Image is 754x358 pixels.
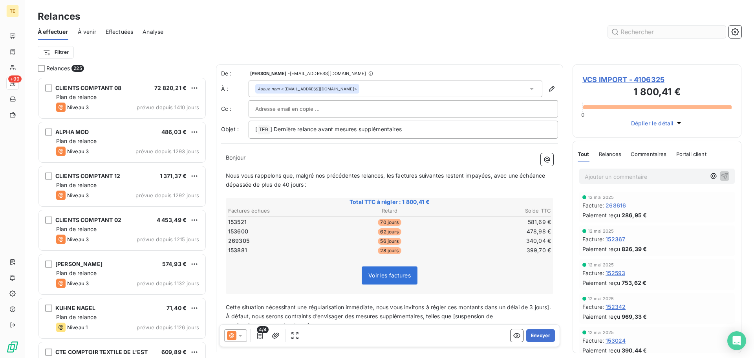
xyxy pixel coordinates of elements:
h3: Relances [38,9,80,24]
span: 152342 [606,303,626,311]
span: Facture : [582,235,604,243]
span: 969,33 € [622,312,647,321]
span: 269305 [228,237,249,245]
label: Cc : [221,105,249,113]
span: prévue depuis 1132 jours [137,280,199,286]
span: Plan de relance [56,314,97,320]
span: 72 820,21 € [154,84,187,91]
span: Plan de relance [56,182,97,188]
span: [PERSON_NAME] [250,71,286,76]
span: Paiement reçu [582,279,620,287]
span: [ [255,126,257,132]
span: Déplier le détail [631,119,674,127]
span: VCS IMPORT - 4106325 [582,74,732,85]
span: 12 mai 2025 [588,330,614,335]
a: +99 [6,77,18,90]
span: Nous vous rappelons que, malgré nos précédentes relances, les factures suivantes restent impayées... [226,172,547,188]
span: +99 [8,75,22,83]
span: Cette situation nécessitant une régularisation immédiate, nous vous invitons à régler ces montant... [226,304,553,329]
span: Facture : [582,201,604,209]
span: Plan de relance [56,94,97,100]
span: Analyse [143,28,163,36]
span: Paiement reçu [582,245,620,253]
span: [PERSON_NAME] [55,261,102,267]
span: 12 mai 2025 [588,296,614,301]
span: 753,62 € [622,279,646,287]
span: Objet : [221,126,239,132]
span: CLIENTS COMPTANT 02 [55,217,121,223]
button: Envoyer [526,329,555,342]
label: À : [221,85,249,93]
span: prévue depuis 1292 jours [135,192,199,198]
span: 12 mai 2025 [588,195,614,200]
input: Adresse email en copie ... [255,103,340,115]
span: 390,44 € [622,346,647,354]
span: 268616 [606,201,626,209]
span: - [EMAIL_ADDRESS][DOMAIN_NAME] [288,71,366,76]
span: CLIENTS COMPTANT 08 [55,84,121,91]
div: Open Intercom Messenger [727,331,746,350]
button: Déplier le détail [629,119,686,128]
span: prévue depuis 1410 jours [137,104,199,110]
span: Facture : [582,336,604,345]
span: Voir les factures [368,272,411,279]
div: <[EMAIL_ADDRESS][DOMAIN_NAME]> [258,86,357,92]
span: Total TTC à régler : 1 800,41 € [227,198,552,206]
span: 12 mai 2025 [588,229,614,233]
span: KUHNE NAGEL [55,305,96,311]
span: De : [221,70,249,77]
td: 581,69 € [444,218,551,226]
span: Niveau 3 [67,192,89,198]
span: 826,39 € [622,245,647,253]
span: Plan de relance [56,226,97,232]
span: Facture : [582,269,604,277]
span: 28 jours [378,247,401,254]
span: ALPHA MOD [55,129,89,135]
span: 153600 [228,228,248,235]
span: Relances [46,64,70,72]
span: 56 jours [378,238,401,245]
span: Niveau 1 [67,324,88,330]
span: 152593 [606,269,625,277]
span: Portail client [676,151,706,157]
span: prévue depuis 1215 jours [137,236,199,242]
span: Niveau 3 [67,236,89,242]
span: CLIENTS COMPTANT 12 [55,173,120,179]
th: Solde TTC [444,207,551,215]
span: TER [258,125,269,134]
h3: 1 800,41 € [582,85,732,101]
td: 478,98 € [444,227,551,236]
span: prévue depuis 1126 jours [137,324,199,330]
span: Niveau 3 [67,280,89,286]
span: 153521 [228,218,247,226]
span: 225 [71,65,84,72]
span: À effectuer [38,28,68,36]
span: Plan de relance [56,270,97,276]
th: Retard [336,207,443,215]
span: CTE COMPTOIR TEXTILE DE L'EST [55,349,148,355]
span: prévue depuis 1293 jours [135,148,199,154]
span: 4 453,49 € [157,217,187,223]
span: Commentaires [631,151,667,157]
em: Aucun nom [258,86,280,92]
span: ] Dernière relance avant mesures supplémentaires [270,126,402,132]
span: 574,93 € [162,261,187,267]
span: Facture : [582,303,604,311]
span: 71,40 € [167,305,187,311]
span: 486,03 € [161,129,187,135]
div: TE [6,5,19,17]
span: 12 mai 2025 [588,263,614,267]
span: 4/4 [257,326,269,333]
span: Paiement reçu [582,346,620,354]
span: 1 371,37 € [160,173,187,179]
span: 62 jours [378,228,401,235]
span: 609,89 € [161,349,187,355]
span: 0 [581,112,584,118]
span: 152367 [606,235,625,243]
span: Paiement reçu [582,211,620,219]
img: Logo LeanPay [6,341,19,353]
span: Paiement reçu [582,312,620,321]
span: Niveau 3 [67,148,89,154]
td: 399,70 € [444,246,551,255]
span: Relances [599,151,621,157]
